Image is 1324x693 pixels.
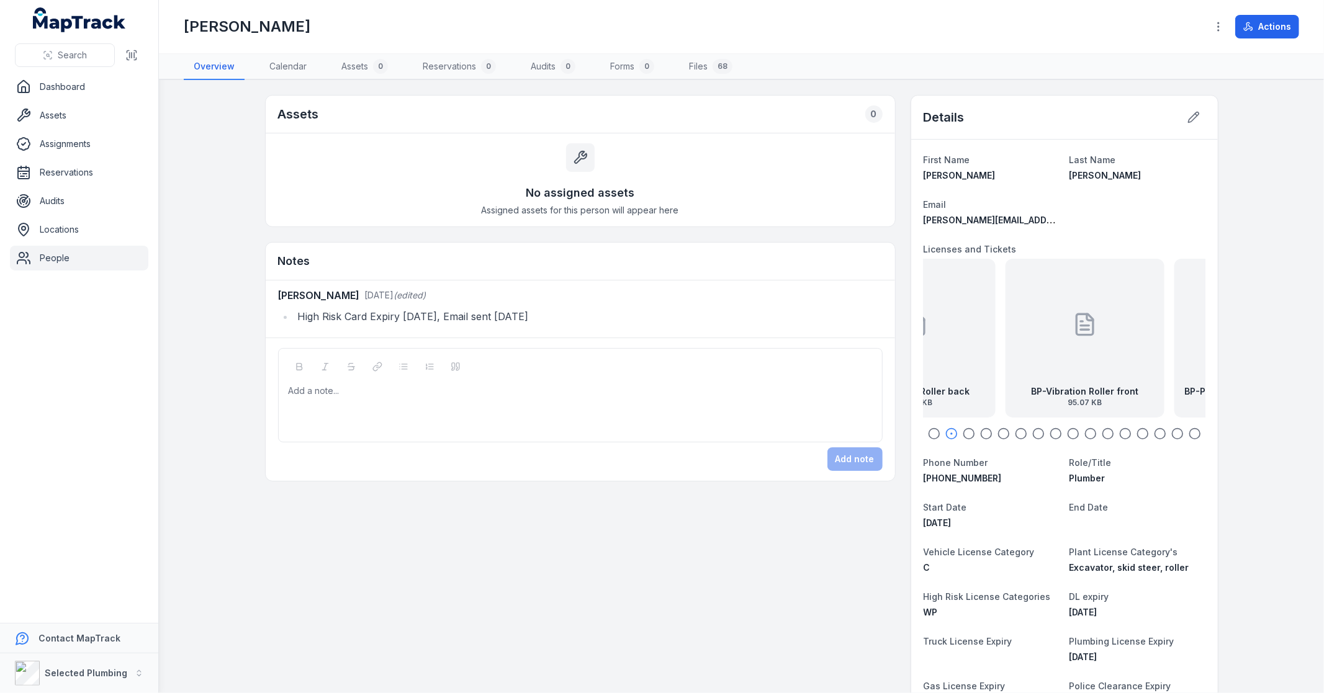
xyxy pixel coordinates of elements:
a: Calendar [259,54,317,80]
span: Plumbing License Expiry [1070,636,1174,646]
div: 0 [865,105,883,123]
a: Audits [10,189,148,213]
a: Assets0 [331,54,398,80]
div: 68 [713,59,732,74]
div: 0 [639,59,654,74]
span: [PERSON_NAME] [924,170,996,181]
a: MapTrack [33,7,126,32]
span: End Date [1070,502,1109,512]
h2: Assets [278,105,319,123]
a: Assets [10,103,148,128]
span: [DATE] [1070,651,1097,662]
h3: No assigned assets [526,184,634,202]
time: 07/01/2027, 12:00:00 am [1070,607,1097,617]
span: Role/Title [1070,457,1112,468]
div: 0 [561,59,575,74]
strong: Selected Plumbing [45,668,127,678]
h3: Notes [278,253,310,270]
strong: BP-Plumber Licence Front [DATE] [1184,385,1323,398]
span: [DATE] [365,290,394,300]
a: Reservations [10,160,148,185]
a: Assignments [10,132,148,156]
a: People [10,246,148,270]
span: 644.71 KB [1184,398,1323,408]
span: 26.71 KB [862,398,970,408]
span: [PERSON_NAME] [1070,170,1142,181]
time: 23/03/2020, 12:00:00 am [924,517,952,528]
a: Overview [184,54,245,80]
span: [DATE] [924,517,952,528]
span: WP [924,607,938,617]
a: Dashboard [10,74,148,99]
div: 0 [481,59,496,74]
a: Audits0 [521,54,585,80]
span: Start Date [924,502,967,512]
span: Police Clearance Expiry [1070,681,1171,691]
span: Assigned assets for this person will appear here [482,204,679,217]
a: Reservations0 [413,54,506,80]
span: C [924,562,930,573]
strong: BP-Vibration Roller front [1031,385,1138,398]
strong: Contact MapTrack [38,633,120,643]
span: Email [924,199,947,210]
time: 20/08/2025, 10:54:49 am [365,290,394,300]
span: [DATE] [1070,607,1097,617]
span: First Name [924,154,970,165]
span: Excavator, skid steer, roller [1070,562,1189,573]
span: Last Name [1070,154,1116,165]
span: 95.07 KB [1031,398,1138,408]
h2: Details [924,109,965,126]
span: [PERSON_NAME][EMAIL_ADDRESS][DOMAIN_NAME] [924,215,1145,225]
span: Gas License Expiry [924,681,1006,691]
time: 31/08/2027, 12:00:00 am [1070,651,1097,662]
span: Plumber [1070,473,1106,483]
span: Search [58,49,87,61]
a: Forms0 [600,54,664,80]
span: (edited) [394,290,426,300]
h1: [PERSON_NAME] [184,17,310,37]
span: Phone Number [924,457,988,468]
span: Licenses and Tickets [924,244,1017,254]
li: High Risk Card Expiry [DATE], Email sent [DATE] [294,308,883,325]
button: Search [15,43,115,67]
button: Actions [1235,15,1299,38]
span: [PHONE_NUMBER] [924,473,1002,483]
span: High Risk License Categories [924,591,1051,602]
a: Locations [10,217,148,242]
strong: [PERSON_NAME] [278,288,360,303]
a: Files68 [679,54,742,80]
div: 0 [373,59,388,74]
span: DL expiry [1070,591,1109,602]
strong: BP-Vibration Roller back [862,385,970,398]
span: Vehicle License Category [924,547,1035,557]
span: Plant License Category's [1070,547,1178,557]
span: Truck License Expiry [924,636,1012,646]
